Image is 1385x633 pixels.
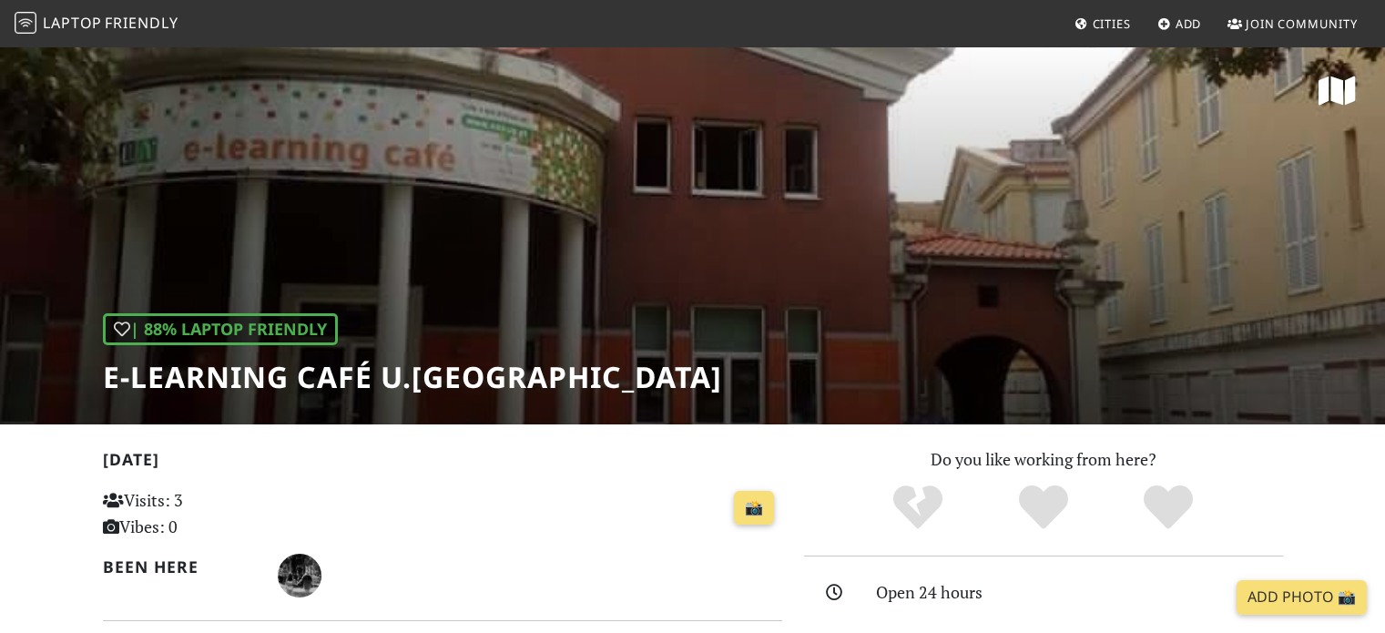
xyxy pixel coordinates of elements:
[981,483,1106,533] div: Yes
[103,450,782,476] h2: [DATE]
[103,313,338,345] div: | 88% Laptop Friendly
[15,8,178,40] a: LaptopFriendly LaptopFriendly
[1067,7,1138,40] a: Cities
[103,487,315,540] p: Visits: 3 Vibes: 0
[1237,580,1367,615] a: Add Photo 📸
[804,446,1283,473] p: Do you like working from here?
[1176,15,1202,32] span: Add
[1105,483,1231,533] div: Definitely!
[278,563,321,585] span: Mariana Gomes
[103,360,722,394] h1: e-learning Café U.[GEOGRAPHIC_DATA]
[734,491,774,526] a: 📸
[105,13,178,33] span: Friendly
[855,483,981,533] div: No
[1093,15,1131,32] span: Cities
[103,557,257,577] h2: Been here
[1150,7,1209,40] a: Add
[278,554,321,597] img: 1690-mariana.jpg
[15,12,36,34] img: LaptopFriendly
[876,579,1293,606] div: Open 24 hours
[43,13,102,33] span: Laptop
[1246,15,1358,32] span: Join Community
[1220,7,1365,40] a: Join Community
